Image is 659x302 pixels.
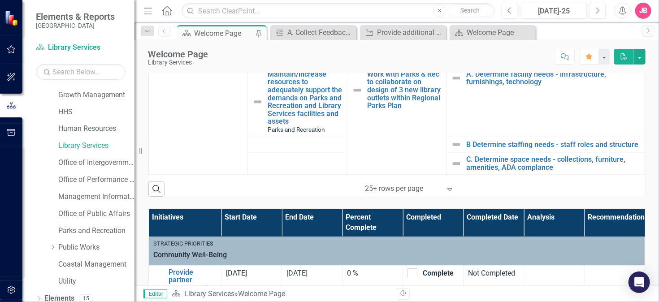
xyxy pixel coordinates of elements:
[58,226,134,236] a: Parks and Recreation
[252,97,263,108] img: Not Defined
[4,10,20,26] img: ClearPoint Strategy
[153,250,640,260] span: Community Well-Being
[635,3,651,19] button: JB
[461,7,480,14] span: Search
[58,175,134,185] a: Office of Performance & Transparency
[273,27,354,38] a: A. Collect Feedback: Gather feedback after each event through surveys or social media.
[182,3,495,19] input: Search ClearPoint...
[238,289,285,298] div: Welcome Page
[248,68,347,137] td: Double-Click to Edit Right Click for Context Menu
[58,209,134,219] a: Office of Public Affairs
[521,3,587,19] button: [DATE]-25
[447,137,645,153] td: Double-Click to Edit Right Click for Context Menu
[287,27,354,38] div: A. Collect Feedback: Gather feedback after each event through surveys or social media.
[629,272,650,293] div: Open Intercom Messenger
[268,126,325,134] span: Parks and Recreation
[451,73,462,84] img: Not Defined
[448,4,493,17] button: Search
[362,27,444,38] a: Provide additional materials and circulation models
[467,27,533,38] div: Welcome Page
[451,139,462,150] img: Not Defined
[36,43,126,53] a: Library Services
[226,269,247,277] span: [DATE]
[58,141,134,151] a: Library Services
[194,28,253,39] div: Welcome Page
[148,49,208,59] div: Welcome Page
[184,289,234,298] a: Library Services
[466,156,640,172] a: C. Determine space needs - collections, furniture, amenities, ADA complance
[466,141,640,149] a: B Determine staffing needs - staff roles and structure
[447,153,645,175] td: Double-Click to Edit Right Click for Context Menu
[148,59,208,66] div: Library Services
[58,259,134,270] a: Coastal Management
[524,6,584,17] div: [DATE]-25
[367,71,442,110] a: Work with Parks & Rec to collaborate on design of 3 new library outlets within Regional Parks Plan
[377,27,444,38] div: Provide additional materials and circulation models
[347,68,446,175] td: Double-Click to Edit Right Click for Context Menu
[149,237,645,265] td: Double-Click to Edit
[268,71,342,126] a: Maintain/increase resources to adequately support the demands on Parks and Recreation and Library...
[143,289,167,298] span: Editor
[58,192,134,202] a: Management Information Systems
[451,159,462,169] img: Not Defined
[172,289,390,299] div: »
[36,11,115,22] span: Elements & Reports
[347,268,398,279] div: 0 %
[36,22,115,29] small: [GEOGRAPHIC_DATA]
[153,240,640,248] div: Strategic Priorities
[58,90,134,100] a: Growth Management
[58,107,134,117] a: HHS
[452,27,533,38] a: Welcome Page
[58,124,134,134] a: Human Resources
[58,276,134,287] a: Utility
[58,158,134,168] a: Office of Intergovernmental Affairs
[447,68,645,137] td: Double-Click to Edit Right Click for Context Menu
[468,268,519,279] div: Not Completed
[286,269,308,277] span: [DATE]
[36,64,126,80] input: Search Below...
[466,71,640,86] a: A. Determine facility needs - infrastructure, furnishings, technology
[58,242,134,253] a: Public Works
[352,85,363,96] img: Not Defined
